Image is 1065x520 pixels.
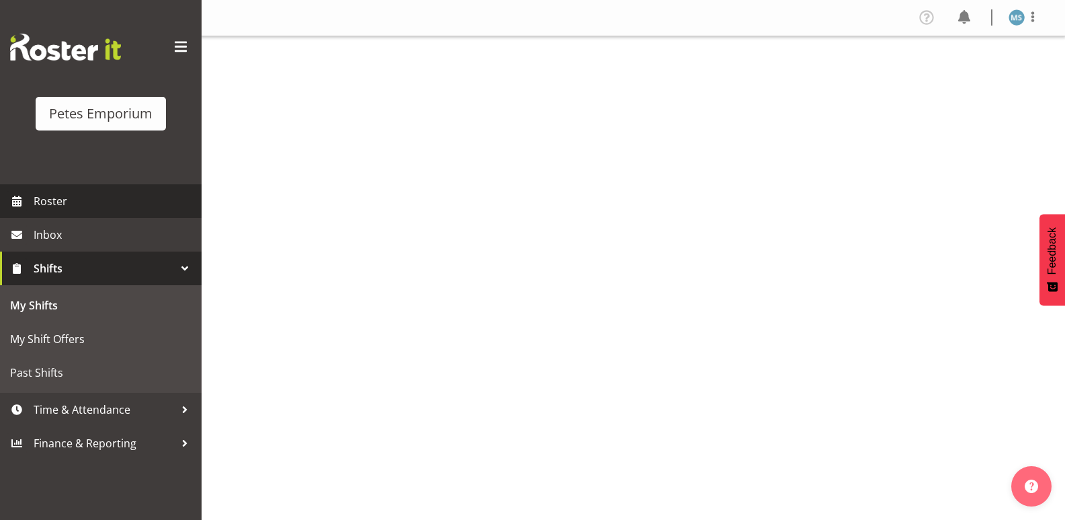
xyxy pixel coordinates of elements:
[3,356,198,389] a: Past Shifts
[34,191,195,211] span: Roster
[34,400,175,420] span: Time & Attendance
[10,34,121,61] img: Rosterit website logo
[34,433,175,453] span: Finance & Reporting
[1025,480,1038,493] img: help-xxl-2.png
[1039,214,1065,305] button: Feedback - Show survey
[10,295,191,315] span: My Shifts
[3,289,198,322] a: My Shifts
[34,225,195,245] span: Inbox
[34,258,175,278] span: Shifts
[3,322,198,356] a: My Shift Offers
[49,104,153,124] div: Petes Emporium
[1046,227,1058,274] span: Feedback
[1009,9,1025,26] img: maureen-sellwood712.jpg
[10,329,191,349] span: My Shift Offers
[10,363,191,383] span: Past Shifts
